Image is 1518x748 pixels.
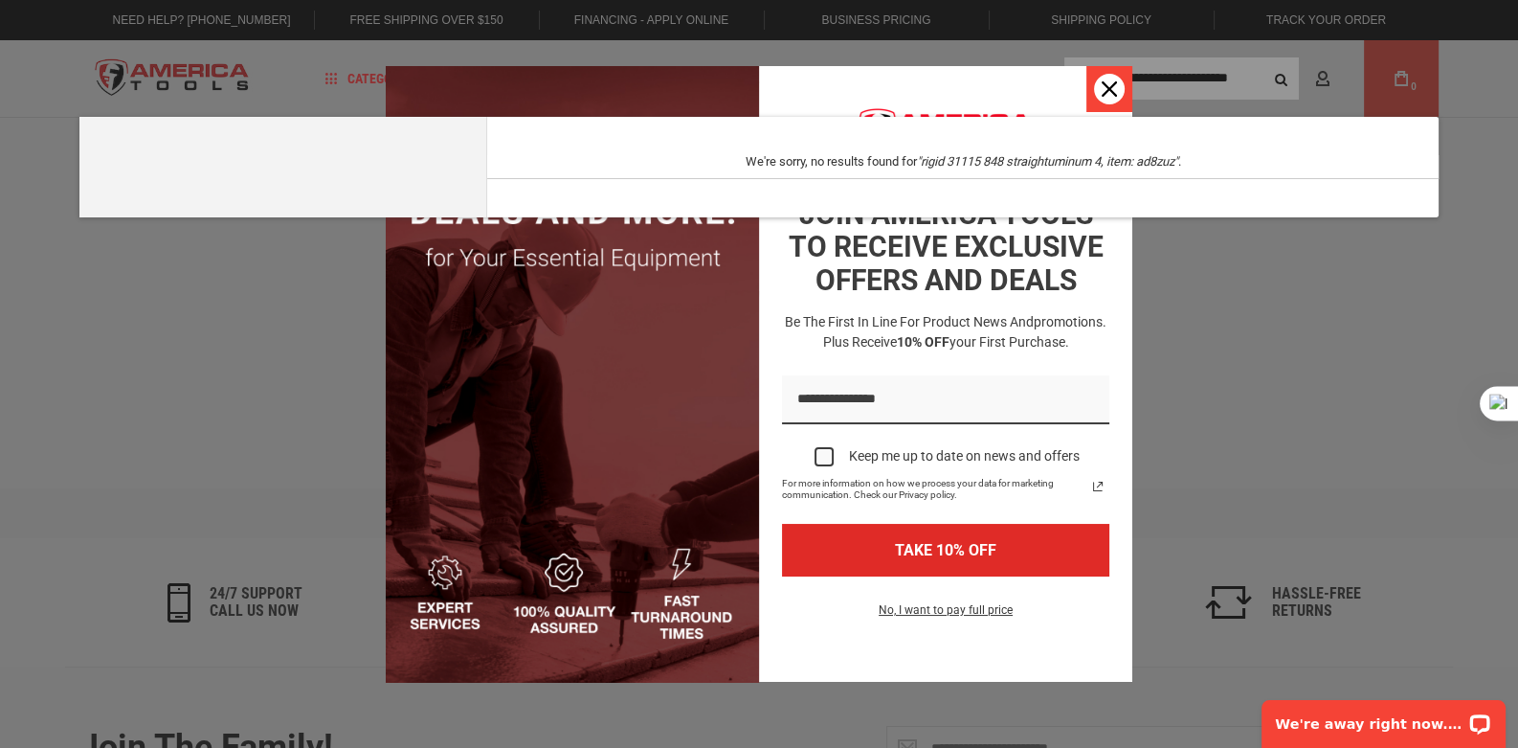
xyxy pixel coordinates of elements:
[778,312,1113,352] h3: Be the first in line for product news and
[1249,688,1518,748] iframe: LiveChat chat widget
[917,154,1178,169] em: "rigid 31115 848 straightuminum 4, item: ad8zuz"
[782,478,1086,501] span: For more information on how we process your data for marketing communication. Check our Privacy p...
[782,524,1109,577] button: TAKE 10% OFF
[1086,66,1132,112] button: Close
[849,448,1080,465] div: Keep me up to date on news and offers
[535,155,1392,169] div: We're sorry, no results found for .
[1102,81,1117,97] svg: close icon
[1086,475,1109,498] svg: link icon
[1086,475,1109,498] a: Read our Privacy Policy
[789,197,1104,297] strong: JOIN AMERICA TOOLS TO RECEIVE EXCLUSIVE OFFERS AND DEALS
[897,334,949,350] strong: 10% OFF
[782,375,1109,424] input: Email field
[863,600,1028,632] button: No, I want to pay full price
